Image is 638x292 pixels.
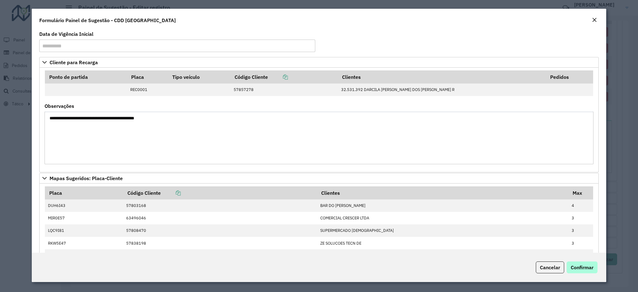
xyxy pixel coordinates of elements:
button: Cancelar [536,261,564,273]
td: 3 [568,237,593,249]
td: 57857278 [231,84,338,96]
span: Cliente para Recarga [50,60,98,65]
td: 57808470 [123,224,317,237]
td: REC0001 [127,84,168,96]
a: Copiar [161,190,181,196]
button: Confirmar [567,261,598,273]
td: [PERSON_NAME] [317,249,569,262]
a: Cliente para Recarga [39,57,598,68]
td: RKW9A77 [45,249,123,262]
td: 3 [568,224,593,237]
td: 3 [568,212,593,224]
th: Ponto de partida [45,70,127,84]
td: 57806226 [123,249,317,262]
td: BAR DO [PERSON_NAME] [317,199,569,212]
button: Close [590,16,599,24]
td: ZE SOLUCOES TECN DE [317,237,569,249]
label: Data de Vigência Inicial [39,30,93,38]
a: Mapas Sugeridos: Placa-Cliente [39,173,598,184]
span: Cancelar [540,264,560,270]
td: DUH6I43 [45,199,123,212]
a: Copiar [268,74,288,80]
td: COMERCIAL CRESCER LTDA [317,212,569,224]
td: LQC9I81 [45,224,123,237]
div: Cliente para Recarga [39,68,598,172]
td: 57803168 [123,199,317,212]
th: Clientes [317,186,569,199]
span: Mapas Sugeridos: Placa-Cliente [50,176,123,181]
td: 63496046 [123,212,317,224]
th: Clientes [338,70,546,84]
th: Código Cliente [231,70,338,84]
td: 57838198 [123,237,317,249]
td: SUPERMERCADO [DEMOGRAPHIC_DATA] [317,224,569,237]
th: Código Cliente [123,186,317,199]
span: Confirmar [571,264,593,270]
label: Observações [45,102,74,110]
em: Fechar [592,17,597,22]
td: 32.531.392 DARCILA [PERSON_NAME] DOS [PERSON_NAME] R [338,84,546,96]
td: 4 [568,199,593,212]
td: 2 [568,249,593,262]
th: Tipo veículo [168,70,230,84]
td: RKW5E47 [45,237,123,249]
th: Placa [127,70,168,84]
h4: Formulário Painel de Sugestão - CDD [GEOGRAPHIC_DATA] [39,17,176,24]
th: Placa [45,186,123,199]
th: Max [568,186,593,199]
td: MIR0E57 [45,212,123,224]
th: Pedidos [546,70,593,84]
